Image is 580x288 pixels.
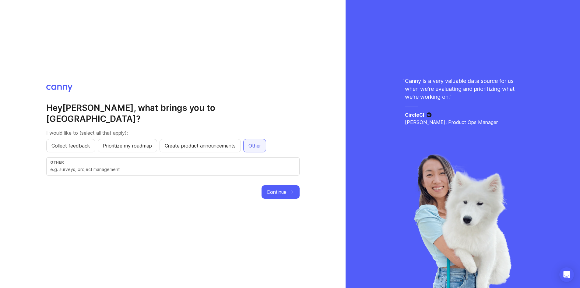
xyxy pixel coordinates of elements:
button: Create product announcements [160,139,241,152]
input: e.g. surveys, project management [50,166,296,173]
div: Open Intercom Messenger [559,267,574,282]
span: Prioritize my roadmap [103,142,152,149]
img: Canny logo [46,85,73,92]
p: Canny is a very valuable data source for us when we're evaluating and prioritizing what we're wor... [405,77,521,101]
p: [PERSON_NAME], Product Ops Manager [405,119,521,126]
img: CircleCI logo [427,112,432,117]
button: Continue [262,185,300,199]
span: Other [248,142,261,149]
h5: CircleCI [405,111,424,119]
span: Collect feedback [51,142,90,149]
div: Other [50,160,296,165]
span: Create product announcements [165,142,236,149]
button: Prioritize my roadmap [98,139,157,152]
button: Other [243,139,266,152]
img: liya-429d2be8cea6414bfc71c507a98abbfa.webp [413,154,512,288]
span: Continue [267,188,286,196]
button: Collect feedback [46,139,95,152]
h2: Hey [PERSON_NAME] , what brings you to [GEOGRAPHIC_DATA]? [46,102,300,124]
p: I would like to (select all that apply): [46,129,300,137]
